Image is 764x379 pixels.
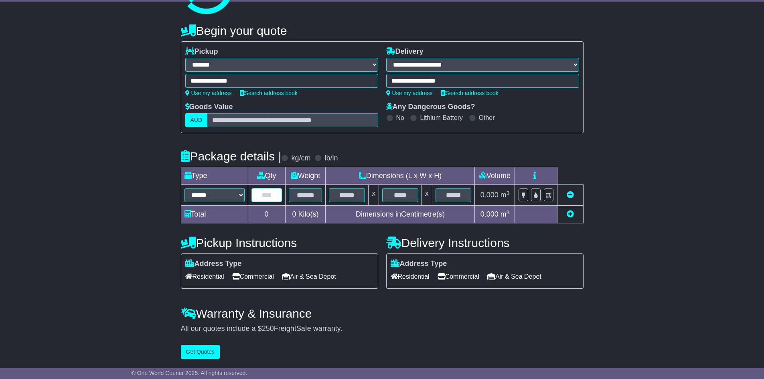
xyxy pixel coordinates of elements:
[262,324,274,332] span: 250
[282,270,336,283] span: Air & Sea Depot
[567,191,574,199] a: Remove this item
[181,167,248,185] td: Type
[326,206,475,223] td: Dimensions in Centimetre(s)
[386,236,584,249] h4: Delivery Instructions
[248,167,285,185] td: Qty
[487,270,541,283] span: Air & Sea Depot
[441,90,499,96] a: Search address book
[185,90,232,96] a: Use my address
[185,270,224,283] span: Residential
[391,270,430,283] span: Residential
[507,209,510,215] sup: 3
[181,24,584,37] h4: Begin your quote
[181,150,282,163] h4: Package details |
[185,103,233,111] label: Goods Value
[240,90,298,96] a: Search address book
[326,167,475,185] td: Dimensions (L x W x H)
[181,206,248,223] td: Total
[185,113,208,127] label: AUD
[507,190,510,196] sup: 3
[185,259,242,268] label: Address Type
[386,90,433,96] a: Use my address
[422,185,432,206] td: x
[567,210,574,218] a: Add new item
[420,114,463,122] label: Lithium Battery
[181,307,584,320] h4: Warranty & Insurance
[386,103,475,111] label: Any Dangerous Goods?
[480,210,499,218] span: 0.000
[232,270,274,283] span: Commercial
[501,191,510,199] span: m
[285,167,326,185] td: Weight
[285,206,326,223] td: Kilo(s)
[480,191,499,199] span: 0.000
[396,114,404,122] label: No
[391,259,447,268] label: Address Type
[291,154,310,163] label: kg/cm
[501,210,510,218] span: m
[324,154,338,163] label: lb/in
[181,324,584,333] div: All our quotes include a $ FreightSafe warranty.
[132,370,247,376] span: © One World Courier 2025. All rights reserved.
[386,47,424,56] label: Delivery
[479,114,495,122] label: Other
[181,236,378,249] h4: Pickup Instructions
[248,206,285,223] td: 0
[292,210,296,218] span: 0
[185,47,218,56] label: Pickup
[475,167,515,185] td: Volume
[181,345,220,359] button: Get Quotes
[369,185,379,206] td: x
[438,270,479,283] span: Commercial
